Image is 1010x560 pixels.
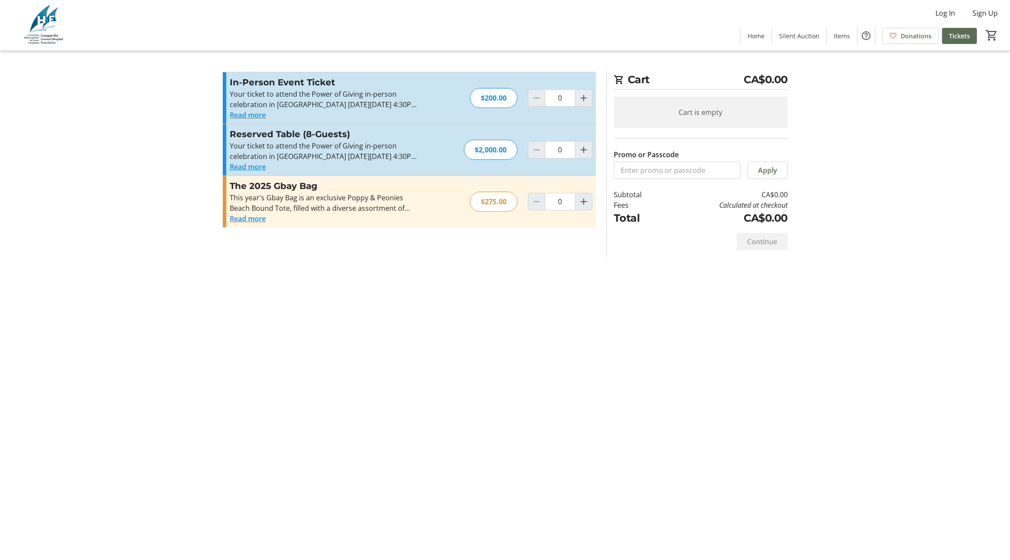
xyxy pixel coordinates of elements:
span: Items [834,31,850,40]
span: Apply [758,165,777,175]
td: CA$0.00 [664,189,787,200]
span: Log In [935,8,955,18]
button: Sign Up [966,6,1005,20]
button: Read more [230,162,266,172]
a: Tickets [942,28,977,44]
h3: Reserved Table (8-Guests) [230,128,420,141]
div: Cart is empty [614,97,788,128]
button: Log In [928,6,962,20]
p: Your ticket to attend the Power of Giving in-person celebration in [GEOGRAPHIC_DATA] [DATE][DATE]... [230,141,420,162]
button: Read more [230,213,266,224]
button: Read more [230,110,266,120]
input: Reserved Table (8-Guests) Quantity [545,141,575,159]
span: Silent Auction [779,31,820,40]
div: $2,000.00 [464,140,517,160]
h3: In-Person Event Ticket [230,76,420,89]
div: $200.00 [470,88,517,108]
a: Items [827,28,857,44]
span: Tickets [949,31,970,40]
a: Home [741,28,772,44]
button: Increment by one [575,193,592,210]
a: Silent Auction [772,28,826,44]
img: Georgian Bay General Hospital Foundation's Logo [5,3,83,47]
button: Apply [748,162,788,179]
td: Subtotal [614,189,664,200]
label: Promo or Passcode [614,149,679,160]
button: Cart [984,27,1000,43]
input: The 2025 Gbay Bag Quantity [545,193,575,210]
span: Home [748,31,765,40]
span: Sign Up [973,8,998,18]
span: Donations [901,31,932,40]
a: Donations [882,28,939,44]
h3: The 2025 Gbay Bag [230,179,420,192]
td: Total [614,210,664,226]
button: Increment by one [575,90,592,106]
td: CA$0.00 [664,210,787,226]
div: This year's Gbay Bag is an exclusive Poppy & Peonies Beach Bound Tote, filled with a diverse asso... [230,192,420,213]
div: $275.00 [470,192,517,212]
button: Increment by one [575,142,592,158]
p: Your ticket to attend the Power of Giving in-person celebration in [GEOGRAPHIC_DATA] [DATE][DATE]... [230,89,420,110]
button: Help [857,27,875,44]
td: Fees [614,200,664,210]
h2: Cart [614,72,788,90]
span: CA$0.00 [744,72,788,88]
td: Calculated at checkout [664,200,787,210]
input: In-Person Event Ticket Quantity [545,89,575,107]
input: Enter promo or passcode [614,162,741,179]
